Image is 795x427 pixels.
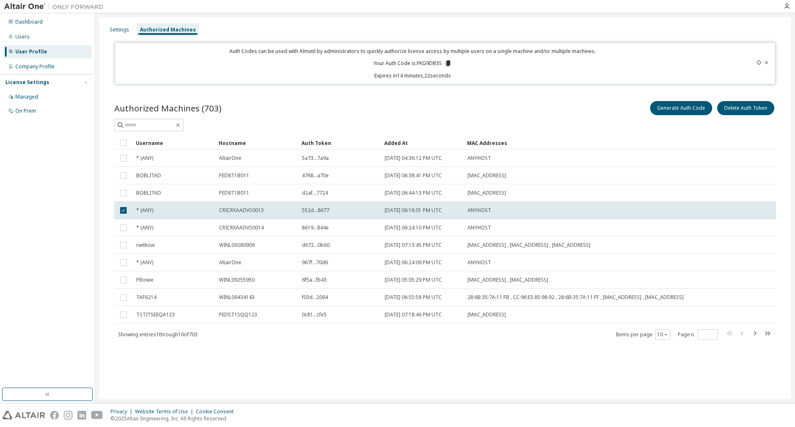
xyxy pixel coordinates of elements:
span: 0c81...cfe5 [302,311,327,318]
p: © 2025 Altair Engineering, Inc. All Rights Reserved. [111,415,238,422]
span: 8619...844e [302,224,329,231]
span: [MAC_ADDRESS] [467,190,506,196]
span: 552d...8677 [302,207,329,214]
span: [MAC_ADDRESS] [467,311,506,318]
span: ANYHOST [467,259,491,266]
div: Website Terms of Use [135,408,196,415]
span: [DATE] 05:05:29 PM UTC [385,277,442,283]
span: ANYHOST [467,155,491,162]
span: Items per page [616,329,670,340]
span: [DATE] 07:13:45 PM UTC [385,242,442,248]
div: Managed [15,94,38,100]
span: [MAC_ADDRESS] [467,172,506,179]
div: Added At [384,136,460,150]
div: Settings [110,27,129,33]
span: f03d...2094 [302,294,328,301]
img: instagram.svg [64,411,72,420]
p: Your Auth Code is: FKG9DB3S [373,60,452,67]
img: linkedin.svg [77,411,86,420]
span: * (ANY) [136,207,153,214]
div: Hostname [219,136,295,150]
span: ANYHOST [467,224,491,231]
div: Privacy [111,408,135,415]
span: d2af...7724 [302,190,328,196]
div: License Settings [5,79,49,86]
div: MAC Addresses [467,136,689,150]
span: rwitkow [136,242,154,248]
div: Username [136,136,212,150]
span: Authorized Machines (703) [114,102,222,114]
p: Auth Codes can be used with Almutil by administrators to quickly authorize license access by mult... [120,48,706,55]
img: altair_logo.svg [2,411,45,420]
span: WINL09255950 [219,277,255,283]
span: [DATE] 07:18:46 PM UTC [385,311,442,318]
div: Cookie Consent [196,408,238,415]
div: Company Profile [15,63,55,70]
span: CRICRXAADVS0013 [219,207,264,214]
span: [MAC_ADDRESS] , [MAC_ADDRESS] , [MAC_ADDRESS] [467,242,590,248]
div: Auth Token [301,136,378,150]
button: Delete Auth Token [717,101,774,115]
span: 5a73...7a9a [302,155,329,162]
span: PED8T1B011 [219,172,249,179]
div: User Profile [15,48,47,55]
span: ANYHOST [467,207,491,214]
span: [DATE] 04:36:12 PM UTC [385,155,442,162]
span: * (ANY) [136,224,153,231]
div: On Prem [15,108,36,114]
img: facebook.svg [50,411,59,420]
span: 967f...70d6 [302,259,328,266]
span: [DATE] 06:44:13 PM UTC [385,190,442,196]
span: BOBLITAD [136,172,161,179]
span: BOBLITAD [136,190,161,196]
span: Page n. [678,329,718,340]
span: AltairOne [219,155,241,162]
span: 4768...a70e [302,172,329,179]
button: Generate Auth Code [650,101,712,115]
button: 10 [657,331,668,338]
span: AltairOne [219,259,241,266]
span: Showing entries 1 through 10 of 703 [118,331,198,338]
span: PED5T1SQQ123 [219,311,257,318]
span: 28:6B:35:7A:11:FB , CC:96:E5:85:98:92 , 28:6B:35:7A:11:FF , [MAC_ADDRESS] , [MAC_ADDRESS] [467,294,684,301]
span: [DATE] 06:18:01 PM UTC [385,207,442,214]
img: youtube.svg [91,411,103,420]
span: d672...0b60 [302,242,330,248]
span: TSTITSEEQA123 [136,311,175,318]
span: [DATE] 06:38:41 PM UTC [385,172,442,179]
img: Altair One [4,2,108,11]
span: * (ANY) [136,155,153,162]
span: 6f5a...fb43 [302,277,327,283]
span: PED8T1B011 [219,190,249,196]
span: WINL09434143 [219,294,255,301]
span: [DATE] 06:24:09 PM UTC [385,259,442,266]
span: WINL09280909 [219,242,255,248]
div: Dashboard [15,19,43,25]
span: [DATE] 06:24:10 PM UTC [385,224,442,231]
div: Authorized Machines [140,27,196,33]
span: TAF6214 [136,294,157,301]
div: Users [15,34,30,40]
span: [DATE] 06:55:58 PM UTC [385,294,442,301]
span: PBowie [136,277,154,283]
p: Expires in 14 minutes, 22 seconds [120,72,706,79]
span: CRICRXAADVS0014 [219,224,264,231]
span: [MAC_ADDRESS] , [MAC_ADDRESS] [467,277,548,283]
span: * (ANY) [136,259,153,266]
